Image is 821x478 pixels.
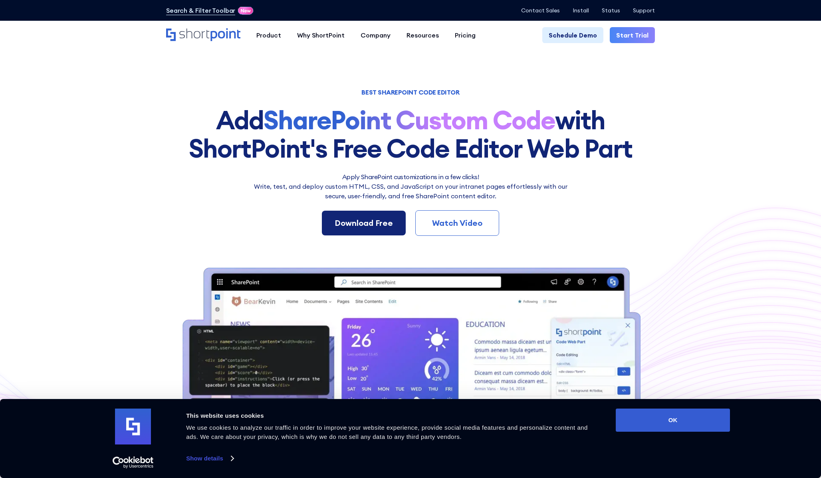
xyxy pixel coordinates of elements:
div: Watch Video [428,217,486,229]
a: Watch Video [415,210,499,236]
p: Write, test, and deploy custom HTML, CSS, and JavaScript on your intranet pages effortlessly wi﻿t... [249,182,572,201]
div: Why ShortPoint [297,30,345,40]
h2: Apply SharePoint customizations in a few clicks! [249,172,572,182]
a: Product [248,27,289,43]
a: Company [353,27,399,43]
div: Resources [407,30,439,40]
a: Support [633,7,655,14]
a: Download Free [322,211,406,235]
div: This website uses cookies [186,411,598,421]
h1: BEST SHAREPOINT CODE EDITOR [166,89,655,95]
a: Why ShortPoint [289,27,353,43]
a: Install [573,7,589,14]
div: Company [361,30,391,40]
div: Product [256,30,281,40]
a: Resources [399,27,447,43]
div: Download Free [335,217,393,229]
h1: Add with ShortPoint's Free Code Editor Web Part [166,106,655,162]
a: Start Trial [610,27,655,43]
a: Search & Filter Toolbar [166,6,235,15]
a: Schedule Demo [542,27,603,43]
button: OK [616,409,730,432]
a: Status [602,7,620,14]
a: Usercentrics Cookiebot - opens in a new window [98,456,168,468]
strong: SharePoint Custom Code [264,104,555,136]
a: Show details [186,452,233,464]
a: Pricing [447,27,484,43]
div: Pricing [455,30,476,40]
img: logo [115,409,151,444]
a: Home [166,28,240,42]
a: Contact Sales [521,7,560,14]
span: We use cookies to analyze our traffic in order to improve your website experience, provide social... [186,424,588,440]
